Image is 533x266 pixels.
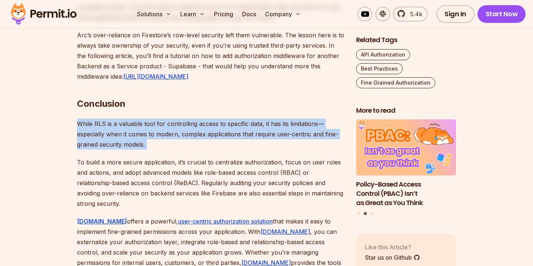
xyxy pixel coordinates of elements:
[211,7,236,21] a: Pricing
[77,30,344,82] p: Arc’s over-reliance on Firestore’s row-level security left them vulnerable. The lesson here is to...
[7,1,80,27] img: Permit logo
[239,7,259,21] a: Docs
[406,10,422,18] span: 5.4k
[436,5,475,23] a: Sign In
[393,7,428,21] a: 5.4k
[77,98,125,109] strong: Conclusion
[371,212,373,215] button: Go to slide 3
[356,120,456,208] a: Policy-Based Access Control (PBAC) Isn’t as Great as You ThinkPolicy-Based Access Control (PBAC) ...
[134,7,174,21] button: Solutions
[356,49,410,60] a: API Authorization
[356,35,456,45] h2: Related Tags
[123,73,188,80] a: [URL][DOMAIN_NAME]
[77,157,344,209] p: To build a more secure application, it’s crucial to centralize authorization, focus on user roles...
[262,7,304,21] button: Company
[356,63,403,74] a: Best Practices
[177,7,208,21] button: Learn
[356,106,456,115] h2: More to read
[77,119,344,150] p: While RLS is a valuable tool for controlling access to specific data, it has its limitations—espe...
[77,218,127,225] a: [DOMAIN_NAME]
[356,120,456,216] div: Posts
[364,212,367,215] button: Go to slide 2
[178,218,273,225] a: user-centric authorization solution
[357,212,360,215] button: Go to slide 1
[356,180,456,207] h3: Policy-Based Access Control (PBAC) Isn’t as Great as You Think
[356,77,435,88] a: Fine Grained Authorization
[477,5,526,23] a: Start Now
[365,253,420,262] a: Star us on Github
[356,120,456,208] li: 2 of 3
[261,228,310,235] a: [DOMAIN_NAME]
[356,120,456,176] img: Policy-Based Access Control (PBAC) Isn’t as Great as You Think
[365,243,420,252] p: Like this Article?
